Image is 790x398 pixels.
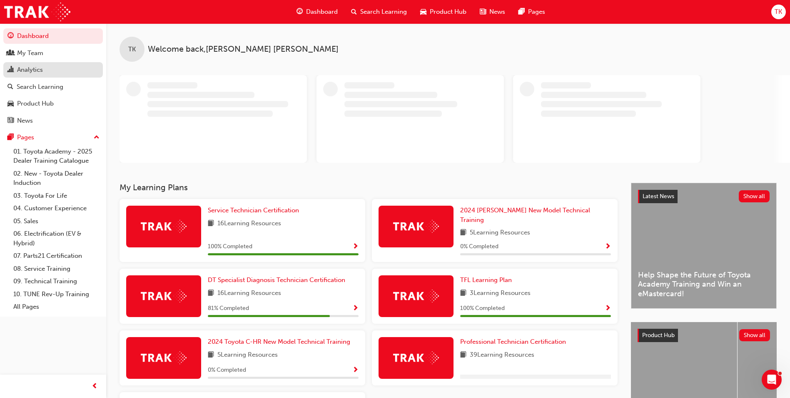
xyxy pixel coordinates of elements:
[10,215,103,228] a: 05. Sales
[460,207,590,224] span: 2024 [PERSON_NAME] New Model Technical Training
[638,190,770,203] a: Latest NewsShow all
[208,350,214,360] span: book-icon
[306,7,338,17] span: Dashboard
[489,7,505,17] span: News
[460,304,505,313] span: 100 % Completed
[638,270,770,299] span: Help Shape the Future of Toyota Academy Training and Win an eMastercard!
[94,132,100,143] span: up-icon
[208,206,302,215] a: Service Technician Certification
[470,350,534,360] span: 39 Learning Resources
[771,5,786,19] button: TK
[4,3,70,21] img: Trak
[360,7,407,17] span: Search Learning
[208,242,252,252] span: 100 % Completed
[512,3,552,20] a: pages-iconPages
[10,262,103,275] a: 08. Service Training
[10,189,103,202] a: 03. Toyota For Life
[460,242,498,252] span: 0 % Completed
[460,228,466,238] span: book-icon
[3,130,103,145] button: Pages
[605,305,611,312] span: Show Progress
[297,7,303,17] span: guage-icon
[7,50,14,57] span: people-icon
[17,65,43,75] div: Analytics
[470,288,531,299] span: 3 Learning Resources
[393,290,439,302] img: Trak
[217,219,281,229] span: 16 Learning Resources
[208,365,246,375] span: 0 % Completed
[739,329,770,341] button: Show all
[10,145,103,167] a: 01. Toyota Academy - 2025 Dealer Training Catalogue
[217,288,281,299] span: 16 Learning Resources
[7,66,14,74] span: chart-icon
[473,3,512,20] a: news-iconNews
[7,83,13,91] span: search-icon
[351,7,357,17] span: search-icon
[290,3,344,20] a: guage-iconDashboard
[208,275,349,285] a: DT Specialist Diagnosis Technician Certification
[605,242,611,252] button: Show Progress
[92,381,98,392] span: prev-icon
[393,220,439,233] img: Trak
[3,96,103,111] a: Product Hub
[605,243,611,251] span: Show Progress
[17,48,43,58] div: My Team
[7,134,14,141] span: pages-icon
[470,228,530,238] span: 5 Learning Resources
[460,338,566,345] span: Professional Technician Certification
[10,167,103,189] a: 02. New - Toyota Dealer Induction
[17,82,63,92] div: Search Learning
[10,202,103,215] a: 04. Customer Experience
[605,303,611,314] button: Show Progress
[3,79,103,95] a: Search Learning
[460,288,466,299] span: book-icon
[208,304,249,313] span: 81 % Completed
[480,7,486,17] span: news-icon
[460,275,515,285] a: TFL Learning Plan
[17,99,54,108] div: Product Hub
[430,7,466,17] span: Product Hub
[208,219,214,229] span: book-icon
[352,365,359,375] button: Show Progress
[7,33,14,40] span: guage-icon
[775,7,782,17] span: TK
[148,45,339,54] span: Welcome back , [PERSON_NAME] [PERSON_NAME]
[528,7,545,17] span: Pages
[460,276,512,284] span: TFL Learning Plan
[3,28,103,44] a: Dashboard
[414,3,473,20] a: car-iconProduct Hub
[10,249,103,262] a: 07. Parts21 Certification
[3,27,103,130] button: DashboardMy TeamAnalyticsSearch LearningProduct HubNews
[3,45,103,61] a: My Team
[141,351,187,364] img: Trak
[642,332,675,339] span: Product Hub
[352,303,359,314] button: Show Progress
[352,367,359,374] span: Show Progress
[120,183,618,192] h3: My Learning Plans
[10,300,103,313] a: All Pages
[638,329,770,342] a: Product HubShow all
[631,183,777,309] a: Latest NewsShow allHelp Shape the Future of Toyota Academy Training and Win an eMastercard!
[460,350,466,360] span: book-icon
[208,288,214,299] span: book-icon
[217,350,278,360] span: 5 Learning Resources
[7,100,14,108] span: car-icon
[7,117,14,125] span: news-icon
[643,193,674,200] span: Latest News
[17,116,33,126] div: News
[141,220,187,233] img: Trak
[460,206,611,224] a: 2024 [PERSON_NAME] New Model Technical Training
[3,113,103,128] a: News
[739,190,770,202] button: Show all
[352,305,359,312] span: Show Progress
[208,338,350,345] span: 2024 Toyota C-HR New Model Technical Training
[352,242,359,252] button: Show Progress
[128,45,136,54] span: TK
[208,207,299,214] span: Service Technician Certification
[518,7,525,17] span: pages-icon
[208,337,354,347] a: 2024 Toyota C-HR New Model Technical Training
[3,62,103,78] a: Analytics
[208,276,345,284] span: DT Specialist Diagnosis Technician Certification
